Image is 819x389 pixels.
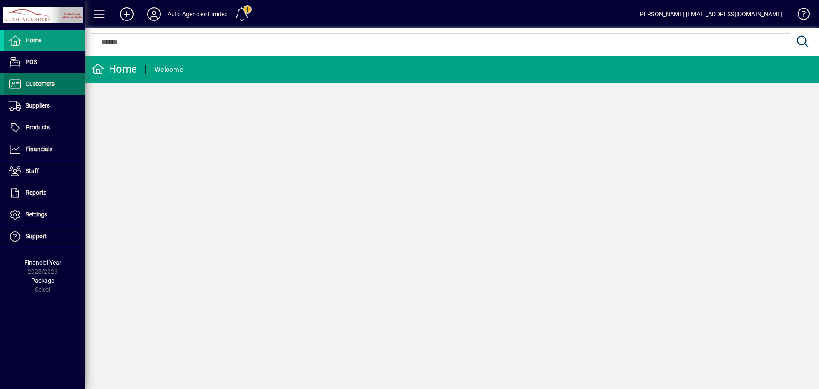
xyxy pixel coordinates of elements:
span: Products [26,124,50,131]
span: Reports [26,189,46,196]
span: Suppliers [26,102,50,109]
div: Auto Agencies Limited [168,7,228,21]
a: Financials [4,139,85,160]
button: Add [113,6,140,22]
a: Support [4,226,85,247]
span: Customers [26,80,55,87]
span: Support [26,233,47,240]
a: Staff [4,161,85,182]
a: Knowledge Base [791,2,808,29]
span: Settings [26,211,47,218]
span: Financial Year [24,259,61,266]
span: Staff [26,167,39,174]
a: Products [4,117,85,138]
button: Profile [140,6,168,22]
span: Financials [26,146,52,152]
div: Welcome [154,63,183,76]
span: Home [26,37,41,44]
div: [PERSON_NAME] [EMAIL_ADDRESS][DOMAIN_NAME] [638,7,783,21]
a: Customers [4,73,85,95]
div: Home [92,62,137,76]
a: Settings [4,204,85,225]
a: POS [4,52,85,73]
a: Suppliers [4,95,85,117]
span: Package [31,277,54,284]
a: Reports [4,182,85,204]
span: POS [26,58,37,65]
